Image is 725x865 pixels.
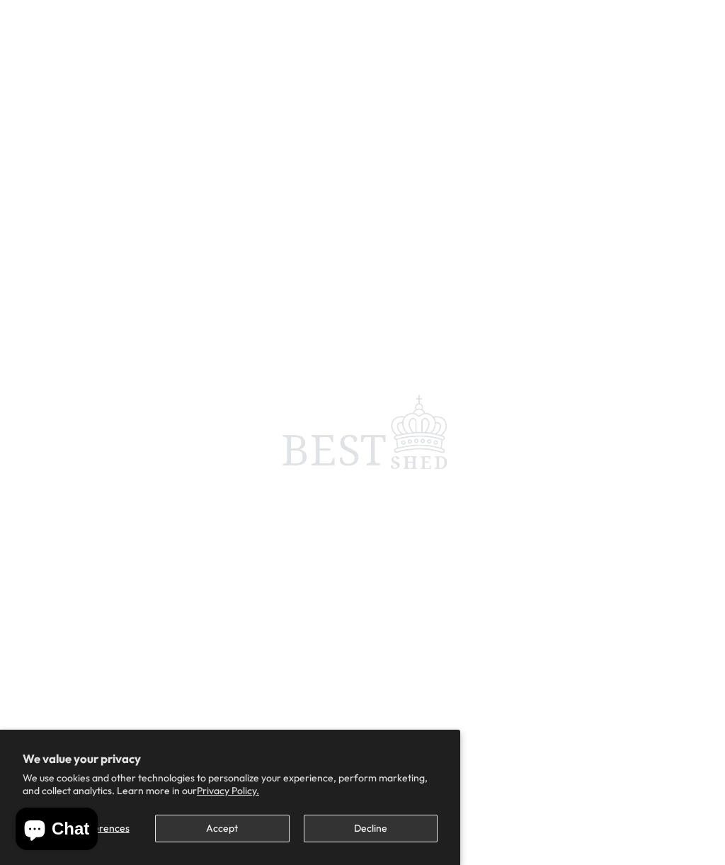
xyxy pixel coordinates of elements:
[23,752,438,765] h2: We value your privacy
[197,784,259,797] a: Privacy Policy.
[155,815,289,842] button: Accept
[23,771,438,797] p: We use cookies and other technologies to personalize your experience, perform marketing, and coll...
[304,815,438,842] button: Decline
[11,808,102,854] inbox-online-store-chat: Shopify online store chat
